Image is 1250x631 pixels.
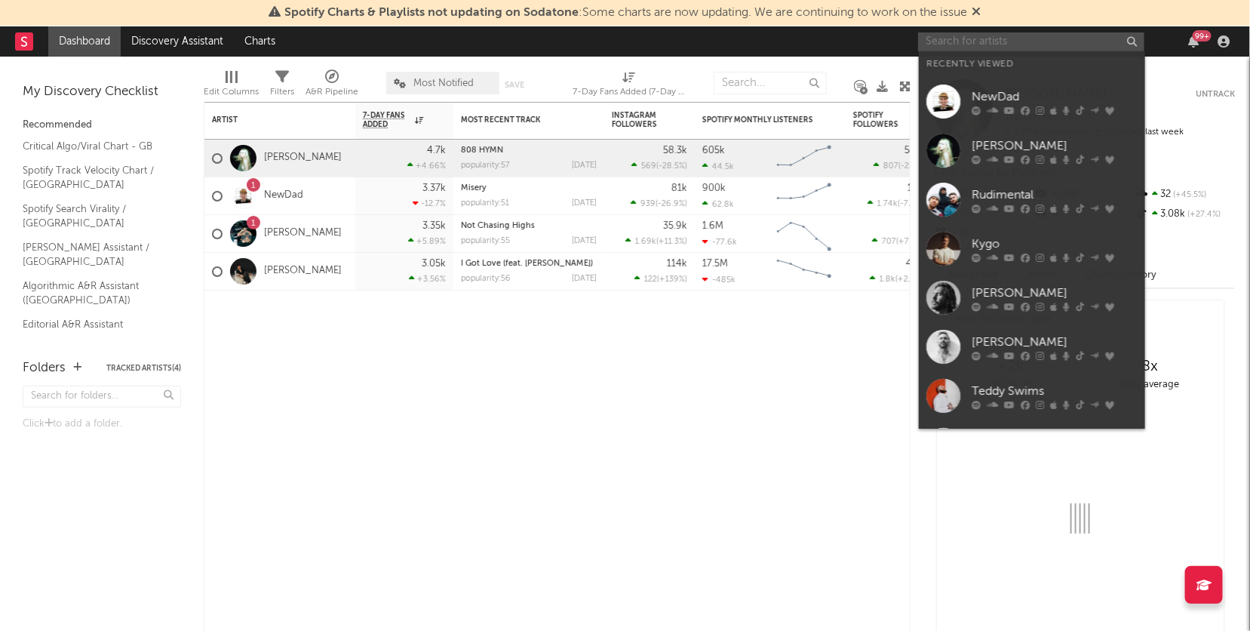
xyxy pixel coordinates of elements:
a: [PERSON_NAME] [919,322,1145,371]
div: My Discovery Checklist [23,83,181,101]
div: ( ) [870,274,929,284]
div: +5.89 % [408,236,446,246]
span: -28.5 % [659,162,685,171]
div: 426k [906,259,929,269]
span: Spotify Charts & Playlists not updating on Sodatone [285,7,579,19]
a: Misery [461,184,487,192]
span: -7.47 % [900,200,926,208]
div: Instagram Followers [612,111,665,129]
div: 808 HYMN [461,146,597,155]
div: 81k [671,183,687,193]
input: Search for artists [918,32,1144,51]
a: Rudimental [919,175,1145,224]
div: 3.05k [422,259,446,269]
div: -485k [702,275,736,285]
div: ( ) [872,236,929,246]
span: 939 [640,200,656,208]
span: 1.69k [635,238,656,246]
div: 7-Day Fans Added (7-Day Fans Added) [573,83,686,101]
div: 900k [702,183,726,193]
div: Most Recent Track [461,115,574,125]
a: Critical Algo/Viral Chart - GB [23,138,166,155]
a: Discovery Assistant [121,26,234,57]
a: Teddy Swims [919,371,1145,420]
div: Spotify Followers [853,111,906,129]
a: [PERSON_NAME] Assistant / [GEOGRAPHIC_DATA] [23,239,166,270]
div: 3.35k [422,221,446,231]
div: 162k [908,183,929,193]
a: Charts [234,26,286,57]
div: A&R Pipeline [306,83,358,101]
div: 44.5k [702,162,734,171]
span: +11.3 % [659,238,685,246]
a: Spotify Track Velocity Chart / [GEOGRAPHIC_DATA] [23,162,166,193]
a: [PERSON_NAME] [919,126,1145,175]
div: Artist [212,115,325,125]
span: -21.6 % [901,162,926,171]
div: [PERSON_NAME] [972,334,1138,352]
div: 59.2k [904,146,929,155]
div: 62.8k [702,199,734,209]
div: 3.08k [1135,205,1235,224]
span: 7-Day Fans Added [363,111,411,129]
div: [DATE] [572,162,597,170]
span: 707 [882,238,896,246]
a: [PERSON_NAME] [264,152,342,165]
input: Search for folders... [23,386,181,408]
div: ( ) [634,274,687,284]
div: I Got Love (feat. Nate Dogg) [461,260,597,268]
div: Teddy Swims [972,383,1138,401]
div: Filters [270,83,294,101]
span: Most Notified [413,78,474,88]
div: -12.7 % [413,199,446,208]
div: popularity: 57 [461,162,510,170]
div: ( ) [625,236,687,246]
div: ( ) [631,199,687,208]
button: 99+ [1188,35,1199,48]
a: Not Chasing Highs [461,222,535,230]
div: 58.3k [663,146,687,155]
span: 807 [883,162,898,171]
svg: Chart title [770,253,838,291]
div: Not Chasing Highs [461,222,597,230]
div: [PERSON_NAME] [972,285,1138,303]
div: 1.6M [702,221,723,231]
span: +27.4 % [1186,211,1221,219]
span: 1.8k [880,275,895,284]
div: Misery [461,184,597,192]
button: Tracked Artists(4) [106,365,181,372]
a: NewDad [919,77,1145,126]
input: Search... [714,72,827,94]
a: 808 HYMN [461,146,503,155]
div: 99 + [1193,30,1212,42]
div: Recommended [23,116,181,134]
a: [PERSON_NAME] [919,273,1145,322]
svg: Chart title [770,215,838,253]
div: Edit Columns [204,83,259,101]
span: +139 % [659,275,685,284]
div: Click to add a folder. [23,415,181,433]
div: ( ) [631,161,687,171]
a: [PERSON_NAME] [264,227,342,240]
div: 605k [702,146,725,155]
a: Algorithmic A&R Assistant ([GEOGRAPHIC_DATA]) [23,278,166,309]
a: Dashboard [48,26,121,57]
span: 1.74k [877,200,898,208]
div: Rudimental [972,186,1138,205]
div: Recently Viewed [926,55,1138,73]
div: 35.9k [663,221,687,231]
div: Spotify Monthly Listeners [702,115,815,125]
div: 4.7k [427,146,446,155]
span: +45.5 % [1172,191,1207,199]
span: Dismiss [972,7,981,19]
a: Kygo [919,224,1145,273]
svg: Chart title [770,140,838,177]
div: popularity: 51 [461,199,509,208]
div: Edit Columns [204,64,259,108]
div: 17.5M [702,259,728,269]
div: ( ) [868,199,929,208]
span: +2.45 % [898,275,926,284]
div: +3.56 % [409,274,446,284]
div: 8 x [1080,358,1220,376]
a: Spotify Search Virality / [GEOGRAPHIC_DATA] [23,201,166,232]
